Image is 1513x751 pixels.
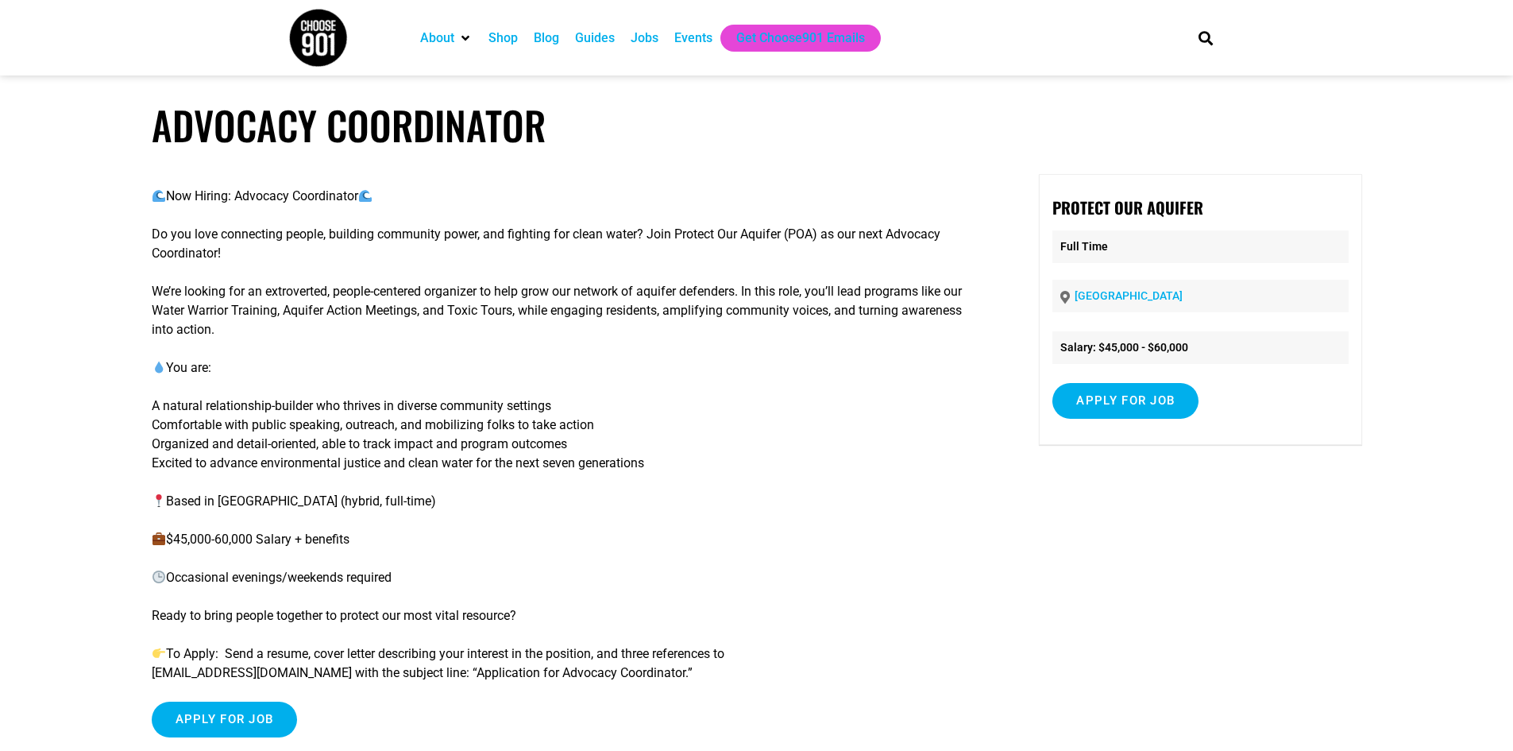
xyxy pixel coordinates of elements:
a: Blog [534,29,559,48]
img: 🕒 [152,571,165,583]
a: Jobs [631,29,658,48]
a: Events [674,29,712,48]
strong: Protect Our Aquifer [1052,195,1203,219]
h1: Advocacy Coordinator [152,102,1362,149]
p: Do you love connecting people, building community power, and fighting for clean water? Join Prote... [152,225,979,263]
div: Search [1192,25,1218,51]
img: 💼 [152,532,165,545]
div: About [412,25,481,52]
a: Guides [575,29,615,48]
p: A natural relationship-builder who thrives in diverse community settings Comfortable with public ... [152,397,979,473]
p: Occasional evenings/weekends required [152,568,979,587]
input: Apply for job [1052,383,1198,419]
img: 👉 [152,647,165,660]
p: We’re looking for an extroverted, people-centered organizer to help grow our network of aquifer d... [152,282,979,339]
p: Based in [GEOGRAPHIC_DATA] (hybrid, full-time) [152,492,979,511]
a: About [420,29,454,48]
img: 🌊 [359,189,372,202]
input: Apply for job [152,702,298,737]
a: [GEOGRAPHIC_DATA] [1075,289,1183,302]
li: Salary: $45,000 - $60,000 [1052,331,1348,364]
img: 📍 [152,494,165,507]
p: Ready to bring people together to protect our most vital resource? [152,606,979,625]
a: Shop [488,29,518,48]
a: Get Choose901 Emails [736,29,865,48]
p: You are: [152,358,979,377]
nav: Main nav [412,25,1171,52]
p: Now Hiring: Advocacy Coordinator [152,187,979,206]
p: To Apply: Send a resume, cover letter describing your interest in the position, and three referen... [152,645,979,683]
img: 🌊 [152,189,165,202]
p: $45,000-60,000 Salary + benefits [152,530,979,549]
p: Full Time [1052,230,1348,263]
img: 💧 [152,361,165,374]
